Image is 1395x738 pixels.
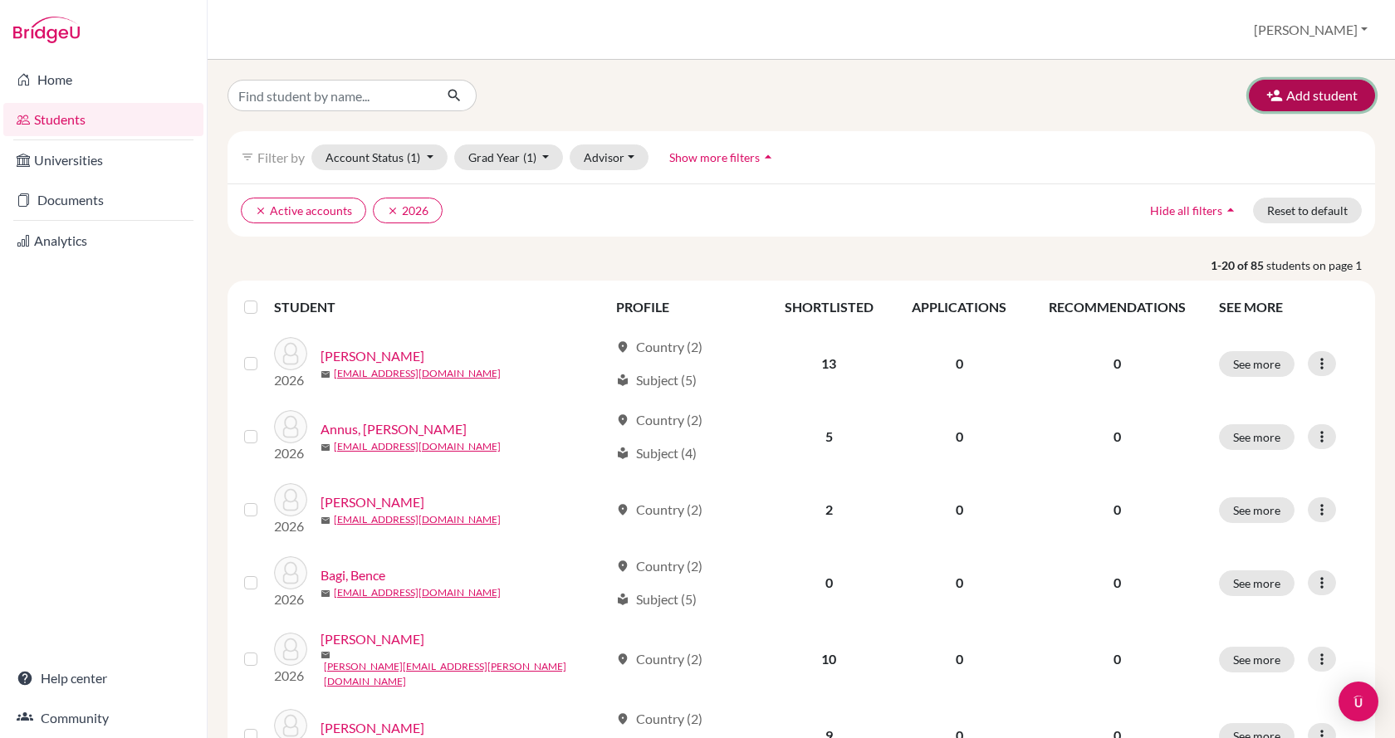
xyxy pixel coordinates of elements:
[1339,682,1378,721] div: Open Intercom Messenger
[274,483,307,516] img: Areniello Scharli, Dávid
[321,369,330,379] span: mail
[616,374,629,387] span: local_library
[766,400,893,473] td: 5
[3,63,203,96] a: Home
[334,366,501,381] a: [EMAIL_ADDRESS][DOMAIN_NAME]
[616,447,629,460] span: local_library
[274,556,307,589] img: Bagi, Bence
[616,709,702,729] div: Country (2)
[616,340,629,354] span: location_on
[3,183,203,217] a: Documents
[616,410,702,430] div: Country (2)
[274,666,307,686] p: 2026
[274,516,307,536] p: 2026
[655,144,790,170] button: Show more filtersarrow_drop_up
[1026,287,1209,327] th: RECOMMENDATIONS
[760,149,776,165] i: arrow_drop_up
[228,80,433,111] input: Find student by name...
[3,224,203,257] a: Analytics
[766,327,893,400] td: 13
[3,103,203,136] a: Students
[1209,287,1368,327] th: SEE MORE
[321,565,385,585] a: Bagi, Bence
[321,516,330,525] span: mail
[387,205,399,217] i: clear
[1036,573,1199,593] p: 0
[1219,351,1295,377] button: See more
[616,413,629,427] span: location_on
[766,546,893,619] td: 0
[1036,427,1199,447] p: 0
[669,150,760,164] span: Show more filters
[454,144,564,170] button: Grad Year(1)
[616,370,697,390] div: Subject (5)
[1266,257,1375,274] span: students on page 1
[13,17,80,43] img: Bridge-U
[1219,424,1295,450] button: See more
[321,629,424,649] a: [PERSON_NAME]
[321,718,424,738] a: [PERSON_NAME]
[407,150,420,164] span: (1)
[616,652,629,666] span: location_on
[321,419,467,439] a: Annus, [PERSON_NAME]
[1219,647,1295,672] button: See more
[274,633,307,666] img: Bálint, Aliz
[241,198,366,223] button: clearActive accounts
[1246,14,1375,46] button: [PERSON_NAME]
[274,370,307,390] p: 2026
[570,144,649,170] button: Advisor
[274,443,307,463] p: 2026
[893,473,1026,546] td: 0
[1219,570,1295,596] button: See more
[334,439,501,454] a: [EMAIL_ADDRESS][DOMAIN_NAME]
[3,144,203,177] a: Universities
[766,619,893,699] td: 10
[616,589,697,609] div: Subject (5)
[373,198,443,223] button: clear2026
[893,287,1026,327] th: APPLICATIONS
[321,650,330,660] span: mail
[523,150,536,164] span: (1)
[1211,257,1266,274] strong: 1-20 of 85
[1036,500,1199,520] p: 0
[616,712,629,726] span: location_on
[1253,198,1362,223] button: Reset to default
[274,589,307,609] p: 2026
[1219,497,1295,523] button: See more
[616,560,629,573] span: location_on
[321,589,330,599] span: mail
[893,327,1026,400] td: 0
[334,585,501,600] a: [EMAIL_ADDRESS][DOMAIN_NAME]
[324,659,609,689] a: [PERSON_NAME][EMAIL_ADDRESS][PERSON_NAME][DOMAIN_NAME]
[1136,198,1253,223] button: Hide all filtersarrow_drop_up
[616,503,629,516] span: location_on
[274,410,307,443] img: Annus, Dorottya
[321,492,424,512] a: [PERSON_NAME]
[1150,203,1222,217] span: Hide all filters
[616,443,697,463] div: Subject (4)
[893,546,1026,619] td: 0
[766,473,893,546] td: 2
[311,144,448,170] button: Account Status(1)
[616,337,702,357] div: Country (2)
[606,287,766,327] th: PROFILE
[3,701,203,735] a: Community
[893,619,1026,699] td: 0
[274,287,606,327] th: STUDENT
[893,400,1026,473] td: 0
[321,442,330,452] span: mail
[257,149,305,165] span: Filter by
[334,512,501,527] a: [EMAIL_ADDRESS][DOMAIN_NAME]
[1036,354,1199,374] p: 0
[616,593,629,606] span: local_library
[616,500,702,520] div: Country (2)
[241,150,254,164] i: filter_list
[321,346,424,366] a: [PERSON_NAME]
[1249,80,1375,111] button: Add student
[1036,649,1199,669] p: 0
[255,205,267,217] i: clear
[3,662,203,695] a: Help center
[1222,202,1239,218] i: arrow_drop_up
[616,649,702,669] div: Country (2)
[274,337,307,370] img: Ábrahám, Emma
